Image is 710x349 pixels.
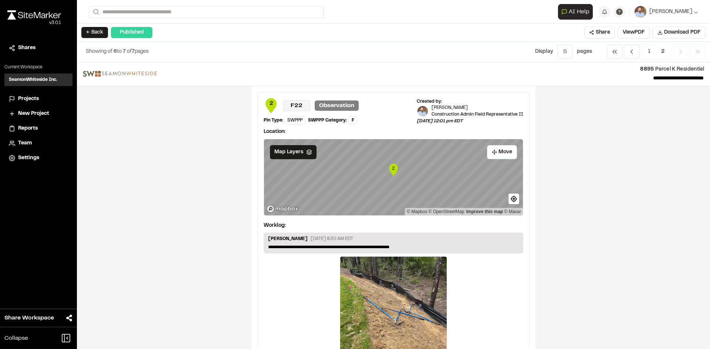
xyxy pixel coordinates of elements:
span: 2 [656,45,670,59]
p: to of pages [86,48,149,56]
div: SWPPP Category: [308,117,347,124]
p: Construction Admin Field Representative II [432,111,523,118]
span: 7 [132,49,135,54]
div: Created by: [417,98,523,105]
button: Share [584,27,615,38]
p: page s [577,48,592,56]
div: Open AI Assistant [558,4,596,20]
img: rebrand.png [7,10,61,20]
span: Share Workspace [4,314,54,322]
span: Shares [18,44,35,52]
span: Collapse [4,334,28,343]
p: Parcel K Residential [163,65,704,73]
span: Settings [18,154,39,162]
p: [PERSON_NAME] [268,236,308,244]
p: [PERSON_NAME] [432,105,523,111]
button: ← Back [81,27,108,38]
div: SWPPP [285,116,305,125]
p: Observation [315,100,359,111]
span: 1 [642,45,656,59]
p: Worklog: [264,222,286,230]
img: file [83,71,157,77]
button: Move [487,145,517,159]
h3: SeamonWhiteside Inc. [9,76,57,83]
button: 5 [558,45,572,59]
a: Maxar [504,209,521,214]
img: User [635,6,646,18]
span: Projects [18,95,39,103]
a: Projects [9,95,68,103]
span: Download PDF [664,28,701,37]
a: New Project [9,110,68,118]
a: OpenStreetMap [429,209,464,214]
div: Oh geez...please don't... [7,20,61,26]
span: 7 [123,49,126,54]
button: Open AI Assistant [558,4,593,20]
a: Shares [9,44,68,52]
span: Team [18,139,32,147]
span: Showing of [86,49,114,54]
div: Pin Type: [264,117,283,124]
text: 2 [392,165,395,171]
p: Display [535,48,553,56]
button: Download PDF [653,27,706,38]
span: 2 [264,100,278,108]
div: Map marker [388,162,399,177]
canvas: Map [264,139,523,215]
a: Mapbox logo [266,205,299,213]
span: Reports [18,124,38,133]
nav: Navigation [607,45,706,59]
span: New Project [18,110,49,118]
p: Current Workspace [4,64,72,71]
a: Reports [9,124,68,133]
p: [DATE] 8:30 AM EDT [311,236,353,242]
a: Mapbox [407,209,427,214]
div: F [348,116,358,125]
span: Map Layers [274,148,303,156]
div: Published [111,27,152,38]
a: Settings [9,154,68,162]
p: F22 [283,100,310,111]
p: Location: [264,128,523,136]
a: Team [9,139,68,147]
button: ViewPDF [618,27,650,38]
button: Search [89,6,102,18]
a: Map feedback [466,209,503,214]
button: Find my location [508,194,519,204]
span: 8895 [640,67,654,72]
span: [PERSON_NAME] [649,8,692,16]
span: 6 [114,49,117,54]
span: AI Help [569,7,589,16]
button: [PERSON_NAME] [635,6,698,18]
p: [DATE] 12:01 pm EDT [417,118,523,124]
